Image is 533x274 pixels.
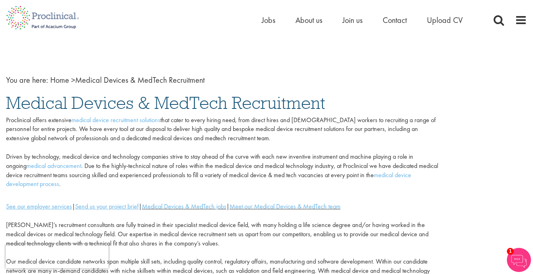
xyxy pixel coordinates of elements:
[342,15,363,25] a: Join us
[6,202,438,211] div: | | |
[6,244,109,268] iframe: reCAPTCHA
[50,75,205,85] span: Medical Devices & MedTech Recruitment
[507,248,531,272] img: Chatbot
[262,15,275,25] a: Jobs
[27,162,81,170] a: medical advancement
[427,15,463,25] a: Upload CV
[72,116,160,124] a: medical device recruitment solutions
[71,75,75,85] span: >
[75,202,139,211] a: Send us your project brief
[50,75,69,85] a: breadcrumb link to Home
[295,15,322,25] a: About us
[6,202,72,211] a: See our employer services
[507,248,514,255] span: 1
[142,202,226,211] a: Medical Devices & MedTech jobs
[6,92,325,114] span: Medical Devices & MedTech Recruitment
[230,202,340,211] a: Meet our Medical Devices & MedTech team
[383,15,407,25] a: Contact
[6,116,438,189] p: Proclinical offers extensive that cater to every hiring need, from direct hires and [DEMOGRAPHIC_...
[6,171,411,188] a: medical device development process
[6,75,48,85] span: You are here:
